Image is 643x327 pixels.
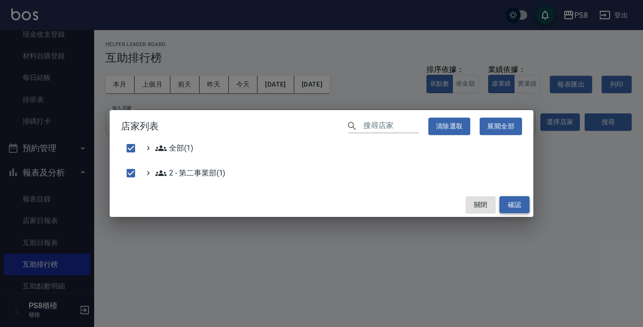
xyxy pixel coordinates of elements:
[110,110,533,143] h2: 店家列表
[428,118,471,135] button: 清除選取
[466,196,496,214] button: 關閉
[499,196,530,214] button: 確認
[480,118,522,135] button: 展開全部
[155,167,225,179] span: 2 - 第二事業部(1)
[155,143,193,154] span: 全部(1)
[363,120,419,133] input: 搜尋店家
